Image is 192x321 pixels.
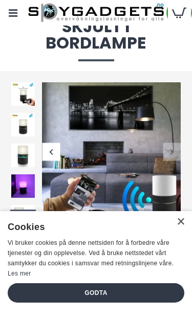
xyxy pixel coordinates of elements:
[8,283,184,303] div: Godta
[8,239,174,267] span: Vi bruker cookies på denne nettsiden for å forbedre våre tjenester og din opplevelse. Ved å bruke...
[10,173,36,199] img: 330° roterende WiFi kameralinse skjult i bordlampe - SpyGadgets.no
[28,3,164,22] img: SpyGadgets.no
[8,219,178,238] div: Cookies
[10,204,36,230] img: 330° roterende WiFi kameralinse skjult i bordlampe - SpyGadgets.no
[42,82,181,221] img: 330° roterende WiFi kameralinse skjult i bordlampe - SpyGadgets.no
[8,270,31,277] a: Les mer, opens a new window
[10,143,36,168] img: 330° roterende WiFi kameralinse skjult i bordlampe - SpyGadgets.no
[10,112,36,137] img: 330° roterende WiFi kameralinse skjult i bordlampe - SpyGadgets.no
[177,218,184,226] div: Close
[10,81,36,107] img: 330° roterende WiFi kameralinse skjult i bordlampe - SpyGadgets.no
